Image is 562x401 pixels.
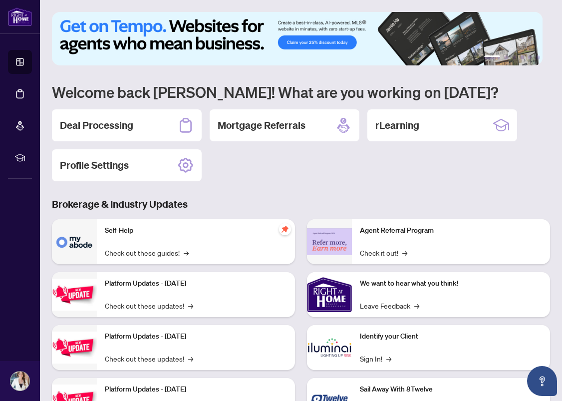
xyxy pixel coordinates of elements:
span: pushpin [279,223,291,235]
img: Self-Help [52,219,97,264]
img: Agent Referral Program [307,228,352,256]
span: → [188,353,193,364]
span: → [386,353,391,364]
span: → [188,300,193,311]
button: Open asap [527,366,557,396]
a: Check it out!→ [360,247,407,258]
p: Platform Updates - [DATE] [105,331,287,342]
a: Check out these updates!→ [105,353,193,364]
img: Platform Updates - July 8, 2025 [52,332,97,363]
img: Slide 0 [52,12,543,65]
p: Agent Referral Program [360,225,542,236]
button: 6 [536,55,540,59]
h3: Brokerage & Industry Updates [52,197,550,211]
p: Platform Updates - [DATE] [105,384,287,395]
img: We want to hear what you think! [307,272,352,317]
p: Self-Help [105,225,287,236]
a: Check out these updates!→ [105,300,193,311]
p: Platform Updates - [DATE] [105,278,287,289]
button: 2 [504,55,508,59]
span: → [402,247,407,258]
h1: Welcome back [PERSON_NAME]! What are you working on [DATE]? [52,82,550,101]
img: Identify your Client [307,325,352,370]
p: Sail Away With 8Twelve [360,384,542,395]
img: Profile Icon [10,372,29,391]
p: Identify your Client [360,331,542,342]
a: Check out these guides!→ [105,247,189,258]
h2: Profile Settings [60,158,129,172]
button: 4 [520,55,524,59]
img: logo [8,7,32,26]
button: 5 [528,55,532,59]
span: → [184,247,189,258]
img: Platform Updates - July 21, 2025 [52,279,97,310]
h2: Deal Processing [60,118,133,132]
h2: Mortgage Referrals [218,118,305,132]
a: Sign In!→ [360,353,391,364]
button: 1 [484,55,500,59]
span: → [414,300,419,311]
button: 3 [512,55,516,59]
h2: rLearning [375,118,419,132]
a: Leave Feedback→ [360,300,419,311]
p: We want to hear what you think! [360,278,542,289]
